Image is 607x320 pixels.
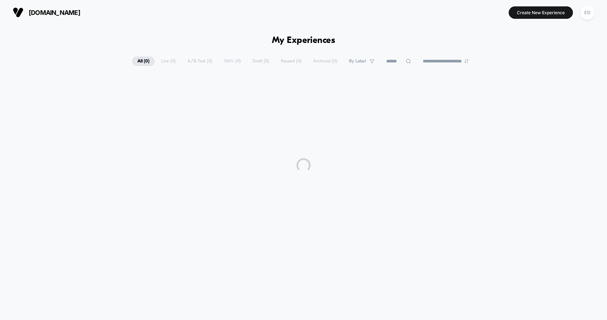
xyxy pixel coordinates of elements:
img: Visually logo [13,7,23,18]
span: By Label [349,59,366,64]
button: ED [578,5,596,20]
span: [DOMAIN_NAME] [29,9,80,16]
h1: My Experiences [272,35,335,46]
img: end [464,59,469,63]
div: ED [580,6,594,20]
span: All ( 0 ) [132,56,155,66]
button: Create New Experience [509,6,573,19]
button: [DOMAIN_NAME] [11,7,82,18]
